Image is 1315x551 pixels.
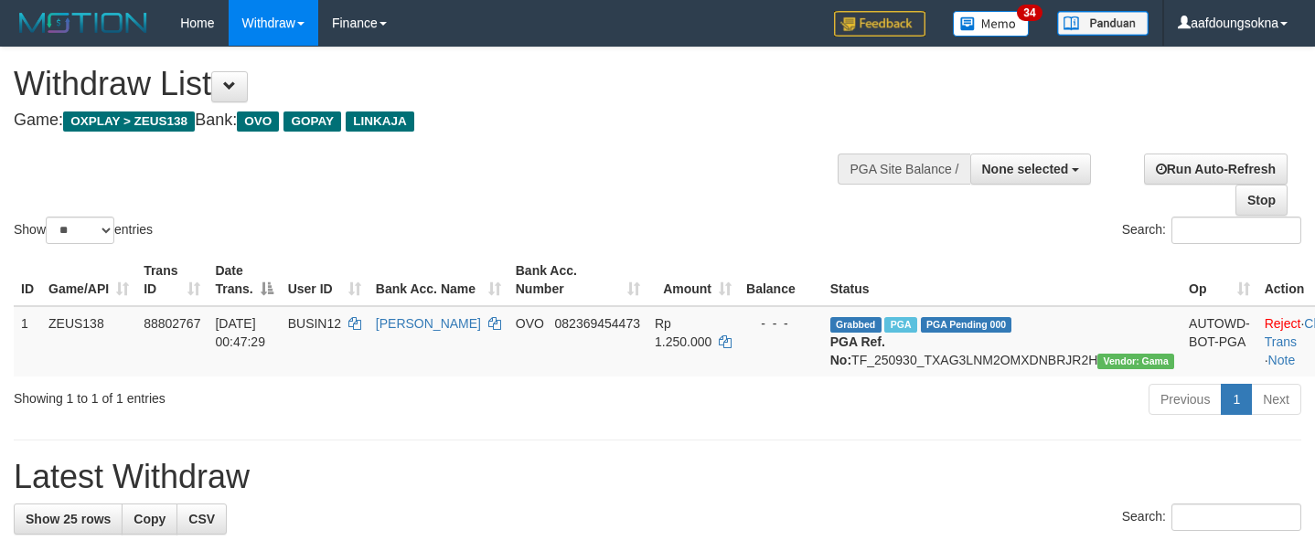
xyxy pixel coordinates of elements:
h1: Withdraw List [14,66,859,102]
span: OVO [516,316,544,331]
span: Copy [134,512,166,526]
label: Search: [1122,503,1301,531]
a: Stop [1235,185,1288,216]
div: - - - [746,314,816,333]
span: Rp 1.250.000 [655,316,711,349]
th: User ID: activate to sort column ascending [281,254,369,306]
input: Search: [1171,503,1301,531]
th: Bank Acc. Name: activate to sort column ascending [369,254,508,306]
div: PGA Site Balance / [838,154,969,185]
span: Grabbed [830,317,882,333]
div: Showing 1 to 1 of 1 entries [14,382,534,408]
th: Amount: activate to sort column ascending [647,254,739,306]
b: PGA Ref. No: [830,334,885,367]
td: TF_250930_TXAG3LNM2OMXDNBRJR2H [823,306,1181,376]
span: PGA Pending [921,317,1012,333]
th: Op: activate to sort column ascending [1181,254,1257,306]
th: ID [14,254,41,306]
img: Feedback.jpg [834,11,925,37]
th: Game/API: activate to sort column ascending [41,254,136,306]
a: Copy [122,503,177,535]
a: Note [1268,353,1296,367]
select: Showentries [46,217,114,244]
th: Balance [739,254,823,306]
label: Search: [1122,217,1301,244]
label: Show entries [14,217,153,244]
span: GOPAY [283,111,341,132]
th: Trans ID: activate to sort column ascending [136,254,208,306]
span: Vendor URL: https://trx31.1velocity.biz [1097,354,1174,369]
span: CSV [188,512,215,526]
span: BUSIN12 [288,316,341,331]
img: panduan.png [1057,11,1149,36]
img: Button%20Memo.svg [953,11,1030,37]
span: Marked by aafsreyleap [884,317,916,333]
span: Show 25 rows [26,512,111,526]
a: Run Auto-Refresh [1144,154,1288,185]
a: Next [1251,384,1301,415]
span: 88802767 [144,316,200,331]
span: LINKAJA [346,111,414,132]
th: Status [823,254,1181,306]
a: Reject [1265,316,1301,331]
td: AUTOWD-BOT-PGA [1181,306,1257,376]
span: None selected [982,162,1069,176]
span: [DATE] 00:47:29 [215,316,265,349]
span: OVO [237,111,279,132]
h4: Game: Bank: [14,111,859,130]
input: Search: [1171,217,1301,244]
button: None selected [970,154,1092,185]
td: 1 [14,306,41,376]
span: 34 [1017,5,1042,21]
span: OXPLAY > ZEUS138 [63,111,195,132]
a: Show 25 rows [14,503,123,535]
a: 1 [1221,384,1252,415]
span: Copy 082369454473 to clipboard [555,316,640,331]
th: Date Trans.: activate to sort column descending [208,254,280,306]
a: CSV [176,503,227,535]
a: [PERSON_NAME] [376,316,481,331]
td: ZEUS138 [41,306,136,376]
img: MOTION_logo.png [14,9,153,37]
a: Previous [1149,384,1222,415]
th: Bank Acc. Number: activate to sort column ascending [508,254,647,306]
h1: Latest Withdraw [14,459,1301,495]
